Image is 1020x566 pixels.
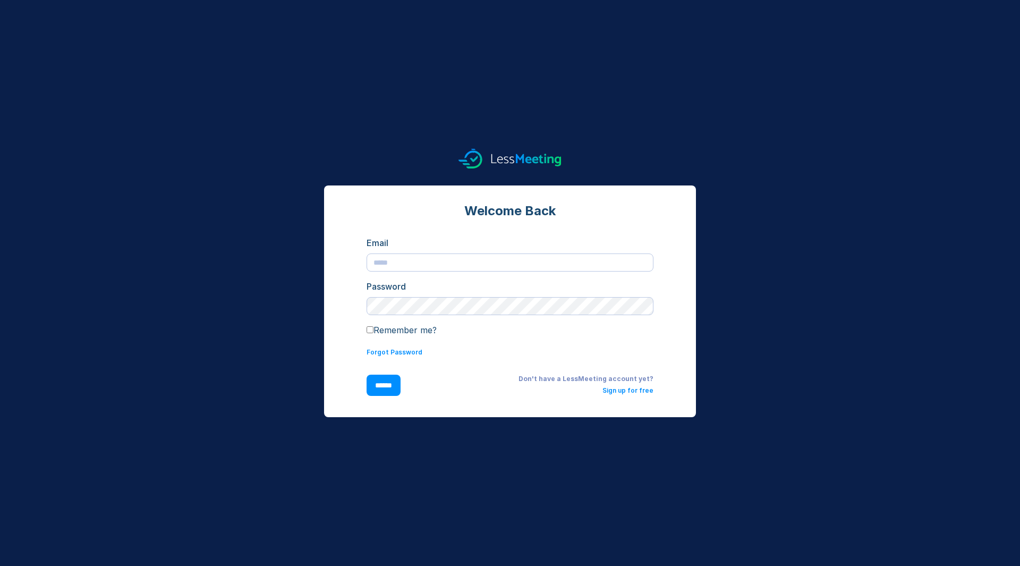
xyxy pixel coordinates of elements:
[367,325,437,335] label: Remember me?
[367,348,422,356] a: Forgot Password
[458,149,562,168] img: logo.svg
[602,386,653,394] a: Sign up for free
[367,236,653,249] div: Email
[367,326,373,333] input: Remember me?
[367,280,653,293] div: Password
[367,202,653,219] div: Welcome Back
[418,375,653,383] div: Don't have a LessMeeting account yet?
